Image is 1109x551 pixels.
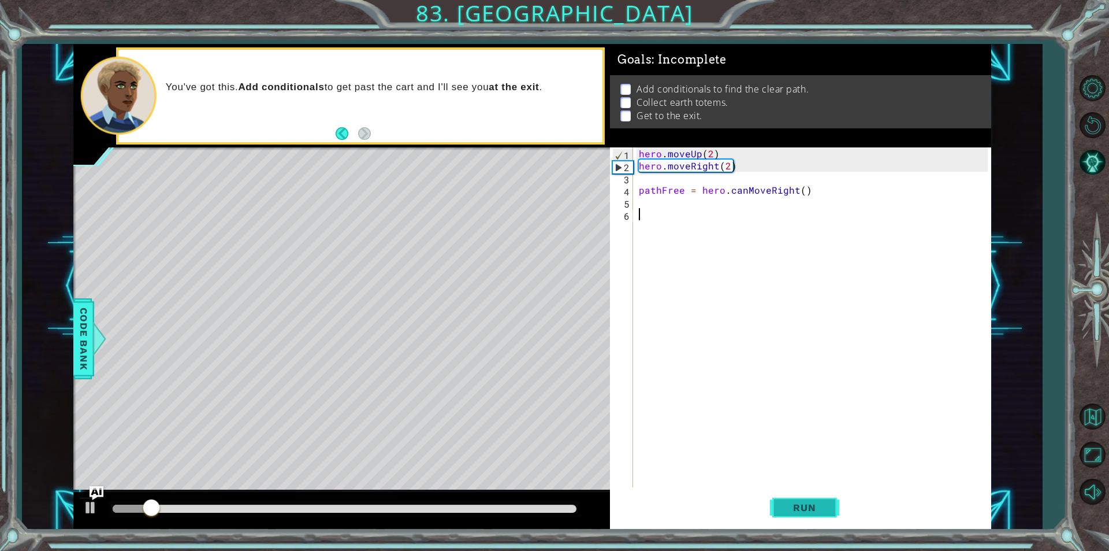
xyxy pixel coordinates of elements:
div: 5 [612,198,633,210]
span: Goals [617,53,727,67]
div: 1 [613,149,633,161]
div: 2 [613,161,633,173]
span: Run [781,502,827,513]
button: Back [336,127,358,140]
a: Back to Map [1075,398,1109,437]
p: Collect earth totems. [637,96,728,109]
button: AI Hint [1075,145,1109,179]
span: Code Bank [75,304,93,374]
p: Add conditionals to find the clear path. [637,83,809,95]
button: Level Options [1075,71,1109,105]
button: Maximize Browser [1075,438,1109,472]
button: Ctrl + P: Play [79,497,102,521]
div: 6 [612,210,633,222]
button: Next [358,127,371,140]
strong: at the exit [489,82,539,93]
button: Restart Level [1075,108,1109,142]
p: You've got this. to get past the cart and I'll see you . [166,81,594,94]
div: 4 [612,186,633,198]
strong: Add conditionals [238,82,324,93]
button: Mute [1075,475,1109,509]
div: Level Map [73,147,607,488]
p: Get to the exit. [637,109,702,122]
button: Ask AI [90,486,103,500]
button: Shift+Enter: Run current code. [770,489,839,527]
button: Back to Map [1075,400,1109,434]
div: 3 [612,173,633,186]
span: : Incomplete [652,53,726,66]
